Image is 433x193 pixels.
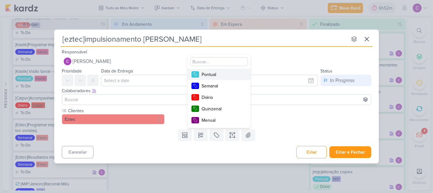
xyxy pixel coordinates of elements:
button: Pontual [188,69,250,80]
input: Buscar... [190,57,248,66]
label: Prioridade [62,68,82,74]
label: Clientes [68,107,165,114]
div: Semanal [202,83,243,89]
button: Eztec [62,114,165,124]
button: [PERSON_NAME] [62,56,371,67]
input: Select a date [101,75,318,86]
button: Criar [296,146,327,158]
span: [PERSON_NAME] [73,58,111,65]
label: Status [320,68,333,74]
label: Data de Entrega [101,68,133,74]
div: Colaboradores [62,87,371,94]
button: Semanal [188,80,250,92]
button: Mensal [188,114,250,126]
input: Kard Sem Título [61,33,347,45]
input: Buscar [63,96,370,103]
button: In Progress [320,75,371,86]
button: Criar e Fechar [329,146,371,158]
button: Diário [188,92,250,103]
div: Diário [202,94,243,101]
div: Quinzenal [202,106,243,112]
div: Pontual [202,71,243,78]
div: Mensal [202,117,243,124]
label: Responsável [62,49,87,55]
button: Quinzenal [188,103,250,114]
div: In Progress [330,77,354,84]
img: Carlos Lima [64,58,71,65]
button: Cancelar [62,146,94,158]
